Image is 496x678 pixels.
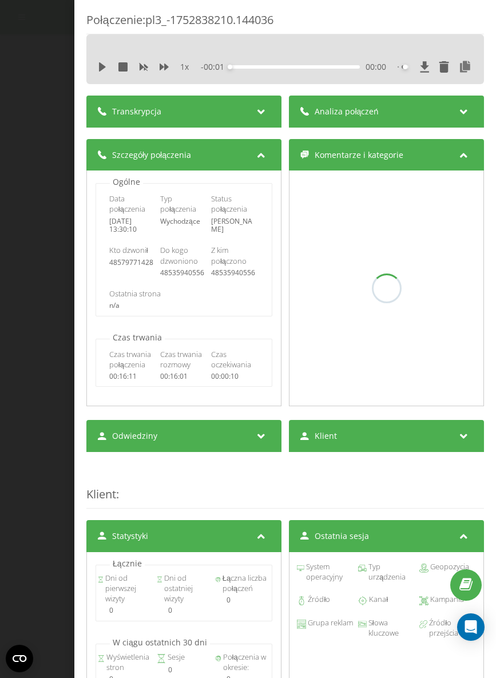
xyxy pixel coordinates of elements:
span: Odwiedziny [112,430,157,442]
span: 1 x [180,61,189,73]
span: Klient [315,430,337,442]
span: Analiza połączeń [315,106,379,117]
p: Czas trwania [110,332,165,343]
div: 0 [157,606,211,614]
div: 48579771428 [109,259,157,267]
div: Accessibility label [228,65,232,69]
span: Grupa reklam [306,617,353,629]
span: Łączna liczba połączeń [221,573,269,593]
div: 0 [157,666,211,674]
button: Open CMP widget [6,645,33,672]
span: Typ połączenia [160,193,208,214]
span: Źródło [306,594,330,605]
span: 00:00 [366,61,386,73]
span: Klient [86,486,116,502]
div: : [86,463,484,509]
div: Accessibility label [403,65,407,69]
span: Połączenia w okresie: [221,652,270,672]
span: System operacyjny [304,561,354,582]
p: Ogólne [110,176,143,188]
p: Łącznie [110,558,145,569]
div: 00:16:01 [160,372,208,380]
span: Ostatnia sesja [315,530,369,542]
span: Kto dzwonił [109,245,148,255]
div: 48535940556 [160,269,208,277]
span: Czas trwania rozmowy [160,349,208,370]
span: Ostatnia strona [109,288,161,299]
span: Czas oczekiwania [211,349,259,370]
div: 00:00:10 [211,372,259,380]
span: Typ urządzenia [367,561,415,582]
span: Źródło przejścia [427,617,476,638]
span: Status połączenia [211,193,259,214]
div: n/a [109,302,259,310]
span: Komentarze i kategorie [315,149,403,161]
span: Szczegóły połączenia [112,149,191,161]
span: Statystyki [112,530,148,542]
span: Geopozycja [428,561,469,573]
div: Open Intercom Messenger [457,613,485,641]
span: [PERSON_NAME] [211,216,252,234]
div: Połączenie : pl3_-1752838210.144036 [86,12,484,34]
span: Wychodzące [160,216,200,226]
div: 00:16:11 [109,372,157,380]
span: Słowa kluczowe [367,617,415,638]
div: 0 [98,606,152,614]
div: 48535940556 [211,269,259,277]
p: W ciągu ostatnich 30 dni [110,637,210,648]
span: Dni od ostatniej wizyty [162,573,211,604]
span: Wyświetlenia stron [105,652,152,672]
span: - 00:01 [201,61,230,73]
span: Kampania [428,594,464,605]
span: Transkrypcja [112,106,161,117]
span: Do kogo dzwoniono [160,245,208,265]
span: Dni od pierwszej wizyty [104,573,152,604]
div: 0 [215,596,269,604]
span: Sesje [166,652,185,663]
span: Z kim połączono [211,245,259,265]
span: Kanał [367,594,388,605]
div: [DATE] 13:30:10 [109,217,157,234]
span: Data połączenia [109,193,157,214]
span: Czas trwania połączenia [109,349,157,370]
